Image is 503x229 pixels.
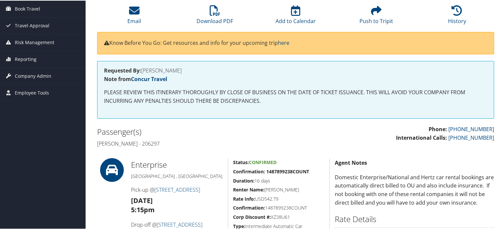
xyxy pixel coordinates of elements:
[104,66,141,73] strong: Requested By:
[233,204,325,211] h5: 1487899238COUNT
[15,34,54,50] span: Risk Management
[157,220,202,228] a: [STREET_ADDRESS]
[154,186,200,193] a: [STREET_ADDRESS]
[233,186,264,192] strong: Renter Name:
[233,177,254,183] strong: Duration:
[359,8,393,24] a: Push to Tripit
[448,8,466,24] a: History
[278,39,289,46] a: here
[233,204,265,210] strong: Confirmation:
[131,195,153,204] strong: [DATE]
[233,158,249,165] strong: Status:
[104,75,167,82] strong: Note from
[429,125,447,132] strong: Phone:
[131,205,155,214] strong: 5:15pm
[233,213,325,220] h5: XZ38U61
[448,133,494,141] a: [PHONE_NUMBER]
[131,172,223,179] h5: [GEOGRAPHIC_DATA] , [GEOGRAPHIC_DATA]
[448,125,494,132] a: [PHONE_NUMBER]
[131,158,223,170] h2: Enterprise
[233,168,309,174] strong: Confirmation: 1487899238COUNT
[97,126,291,137] h2: Passenger(s)
[104,38,487,47] p: Know Before You Go: Get resources and info for your upcoming trip
[197,8,233,24] a: Download PDF
[131,186,223,193] h4: Pick-up @
[233,222,325,229] h5: Intermediate Automatic Car
[233,213,271,219] strong: Corp Discount #:
[15,17,49,33] span: Travel Approval
[233,177,325,184] h5: 16 days
[233,195,255,201] strong: Rate Info:
[104,67,487,72] h4: [PERSON_NAME]
[127,8,141,24] a: Email
[249,158,277,165] span: Confirmed
[15,67,51,84] span: Company Admin
[233,195,325,202] h5: USD542.79
[335,158,367,166] strong: Agent Notes
[131,220,223,228] h4: Drop-off @
[233,186,325,192] h5: [PERSON_NAME]
[396,133,447,141] strong: International Calls:
[15,50,37,67] span: Reporting
[15,84,49,100] span: Employee Tools
[104,88,487,104] p: PLEASE REVIEW THIS ITINERARY THOROUGHLY BY CLOSE OF BUSINESS ON THE DATE OF TICKET ISSUANCE. THIS...
[97,139,291,147] h4: [PERSON_NAME] - 206297
[335,213,494,224] h2: Rate Details
[276,8,316,24] a: Add to Calendar
[335,173,494,206] p: Domestic Enterprise/National and Hertz car rental bookings are automatically direct billed to OU ...
[131,75,167,82] a: Concur Travel
[233,222,245,229] strong: Type:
